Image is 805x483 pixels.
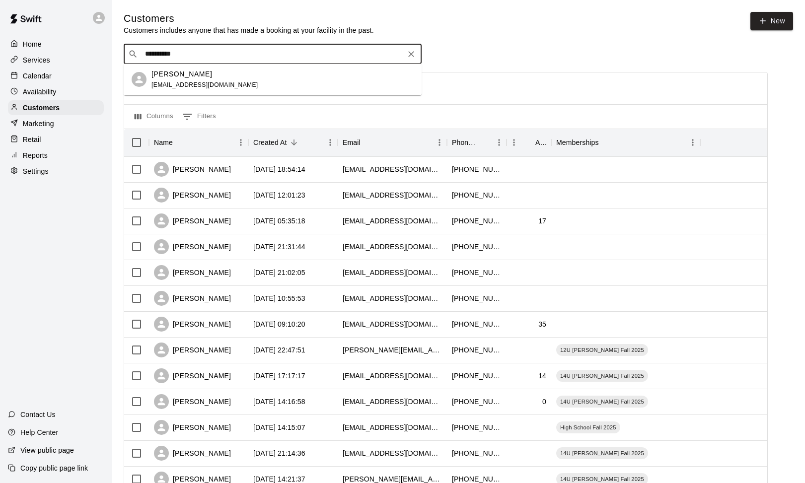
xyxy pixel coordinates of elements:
p: Help Center [20,427,58,437]
p: Contact Us [20,410,56,419]
button: Sort [521,136,535,149]
div: [PERSON_NAME] [154,265,231,280]
div: markbkidd@yahoo.com [343,242,442,252]
div: +18173040522 [452,242,502,252]
button: Menu [233,135,248,150]
button: Show filters [180,109,219,125]
span: High School Fall 2025 [556,423,620,431]
p: Reports [23,150,48,160]
p: Copy public page link [20,463,88,473]
div: High School Fall 2025 [556,421,620,433]
p: Retail [23,135,41,144]
span: [EMAIL_ADDRESS][DOMAIN_NAME] [151,81,258,88]
p: Home [23,39,42,49]
div: gomezethan0511@gmail.com [343,371,442,381]
button: Clear [404,47,418,61]
div: +18177981220 [452,216,502,226]
div: jrvillavicencio20.jv@gmail.com [343,216,442,226]
a: Customers [8,100,104,115]
a: Settings [8,164,104,179]
div: 2025-09-08 21:02:05 [253,268,305,277]
button: Sort [173,136,187,149]
div: +19728213528 [452,371,502,381]
div: [PERSON_NAME] [154,291,231,306]
div: Email [343,129,361,156]
div: Search customers by name or email [124,44,422,64]
div: +18174438557 [452,397,502,407]
div: 35 [538,319,546,329]
p: Availability [23,87,57,97]
div: +18172962679 [452,164,502,174]
span: 14U [PERSON_NAME] Fall 2025 [556,372,648,380]
div: Created At [248,129,338,156]
div: 2025-09-04 10:55:53 [253,293,305,303]
button: Menu [323,135,338,150]
button: Menu [685,135,700,150]
div: Justin Rogers [132,72,146,87]
a: Availability [8,84,104,99]
div: +18173723267 [452,319,502,329]
div: [PERSON_NAME] [154,317,231,332]
div: 14U [PERSON_NAME] Fall 2025 [556,396,648,408]
div: Calendar [8,69,104,83]
div: [PERSON_NAME] [154,343,231,357]
div: 2025-08-28 22:47:51 [253,345,305,355]
a: New [750,12,793,30]
div: [PERSON_NAME] [154,239,231,254]
div: 2025-09-08 21:31:44 [253,242,305,252]
div: +18066838162 [452,293,502,303]
p: [PERSON_NAME] [151,69,212,79]
div: amylingh@aol.com [343,293,442,303]
div: j_allen0608@yahoo.com [343,319,442,329]
div: 2025-09-09 05:35:18 [253,216,305,226]
div: 2025-09-09 12:01:23 [253,190,305,200]
div: pwall9@yahoo.com [343,422,442,432]
div: 2025-08-28 17:17:17 [253,371,305,381]
div: 0 [542,397,546,407]
div: Marketing [8,116,104,131]
button: Sort [361,136,374,149]
p: Customers [23,103,60,113]
div: [PERSON_NAME] [154,420,231,435]
div: 14U [PERSON_NAME] Fall 2025 [556,370,648,382]
div: lstowe121@hotmail.com [343,268,442,277]
div: [PERSON_NAME] [154,162,231,177]
div: 14 [538,371,546,381]
div: Created At [253,129,287,156]
div: 14U [PERSON_NAME] Fall 2025 [556,447,648,459]
div: texan009@hotmail.com [343,448,442,458]
div: Name [154,129,173,156]
div: ryke_hatcher@yahoo.com [343,190,442,200]
div: [PERSON_NAME] [154,394,231,409]
div: 2025-08-27 21:14:36 [253,448,305,458]
button: Menu [492,135,507,150]
div: +18175590612 [452,422,502,432]
span: 12U [PERSON_NAME] Fall 2025 [556,346,648,354]
div: Age [507,129,551,156]
button: Select columns [132,109,176,125]
div: ryancatkins81@gmail.com [343,164,442,174]
p: Customers includes anyone that has made a booking at your facility in the past. [124,25,374,35]
div: Name [149,129,248,156]
p: Settings [23,166,49,176]
div: 2025-08-28 14:15:07 [253,422,305,432]
div: Memberships [556,129,599,156]
div: Email [338,129,447,156]
p: Services [23,55,50,65]
button: Menu [432,135,447,150]
a: Retail [8,132,104,147]
div: +18178086293 [452,345,502,355]
div: +18177265499 [452,268,502,277]
p: Marketing [23,119,54,129]
span: 14U [PERSON_NAME] Fall 2025 [556,475,648,483]
a: Home [8,37,104,52]
a: Services [8,53,104,68]
div: 17 [538,216,546,226]
div: [PERSON_NAME] [154,188,231,203]
button: Sort [599,136,613,149]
